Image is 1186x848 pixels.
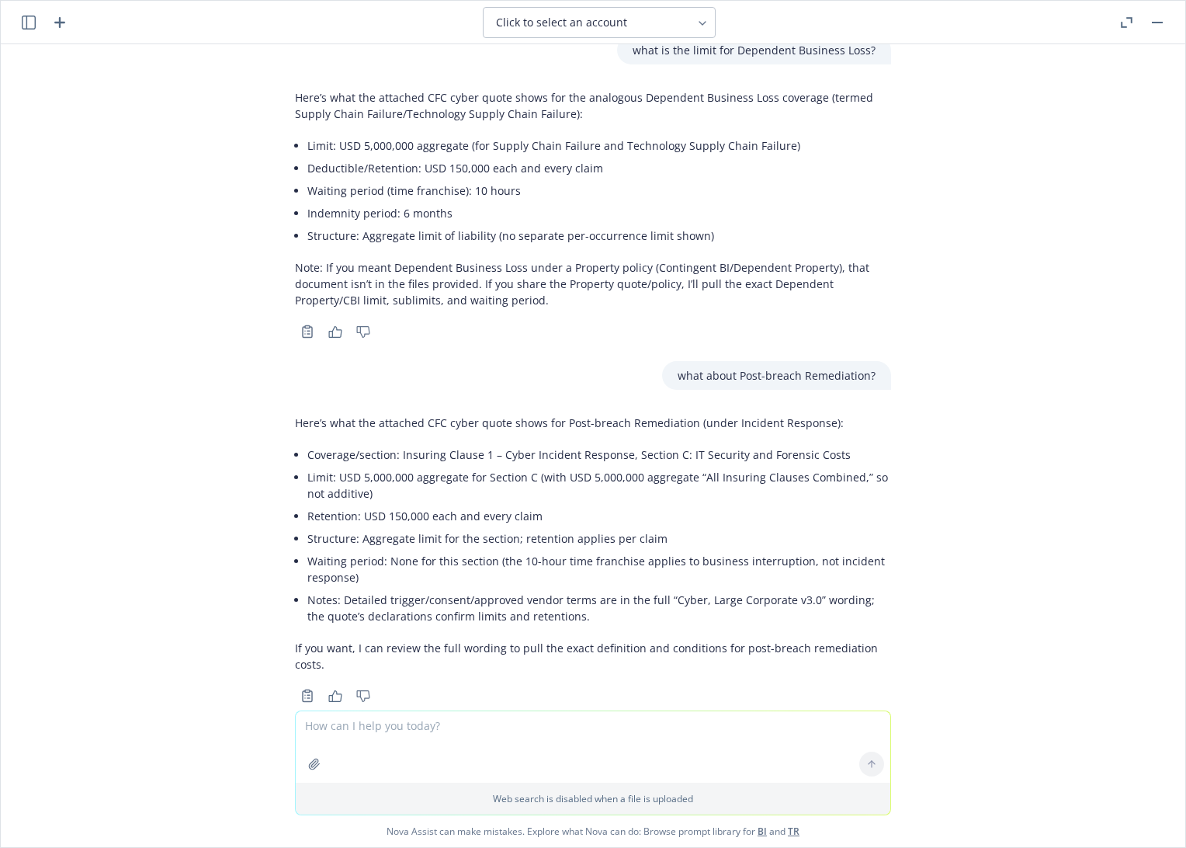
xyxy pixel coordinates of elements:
[351,685,376,707] button: Thumbs down
[307,589,891,627] li: Notes: Detailed trigger/consent/approved vendor terms are in the full “Cyber, Large Corporate v3....
[633,42,876,58] p: what is the limit for Dependent Business Loss?
[351,321,376,342] button: Thumbs down
[300,325,314,339] svg: Copy to clipboard
[307,550,891,589] li: Waiting period: None for this section (the 10-hour time franchise applies to business interruptio...
[295,259,891,308] p: Note: If you meant Dependent Business Loss under a Property policy (Contingent BI/Dependent Prope...
[295,89,891,122] p: Here’s what the attached CFC cyber quote shows for the analogous Dependent Business Loss coverage...
[483,7,716,38] button: Click to select an account
[788,825,799,838] a: TR
[295,640,891,672] p: If you want, I can review the full wording to pull the exact definition and conditions for post-b...
[305,792,881,805] p: Web search is disabled when a file is uploaded
[758,825,767,838] a: BI
[7,815,1179,847] span: Nova Assist can make mistakes. Explore what Nova can do: Browse prompt library for and
[307,134,891,157] li: Limit: USD 5,000,000 aggregate (for Supply Chain Failure and Technology Supply Chain Failure)
[307,202,891,224] li: Indemnity period: 6 months
[295,415,891,431] p: Here’s what the attached CFC cyber quote shows for Post-breach Remediation (under Incident Respon...
[678,367,876,384] p: what about Post-breach Remediation?
[496,15,627,30] span: Click to select an account
[307,179,891,202] li: Waiting period (time franchise): 10 hours
[307,527,891,550] li: Structure: Aggregate limit for the section; retention applies per claim
[300,689,314,703] svg: Copy to clipboard
[307,157,891,179] li: Deductible/Retention: USD 150,000 each and every claim
[307,443,891,466] li: Coverage/section: Insuring Clause 1 – Cyber Incident Response, Section C: IT Security and Forensi...
[307,505,891,527] li: Retention: USD 150,000 each and every claim
[307,466,891,505] li: Limit: USD 5,000,000 aggregate for Section C (with USD 5,000,000 aggregate “All Insuring Clauses ...
[307,224,891,247] li: Structure: Aggregate limit of liability (no separate per-occurrence limit shown)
